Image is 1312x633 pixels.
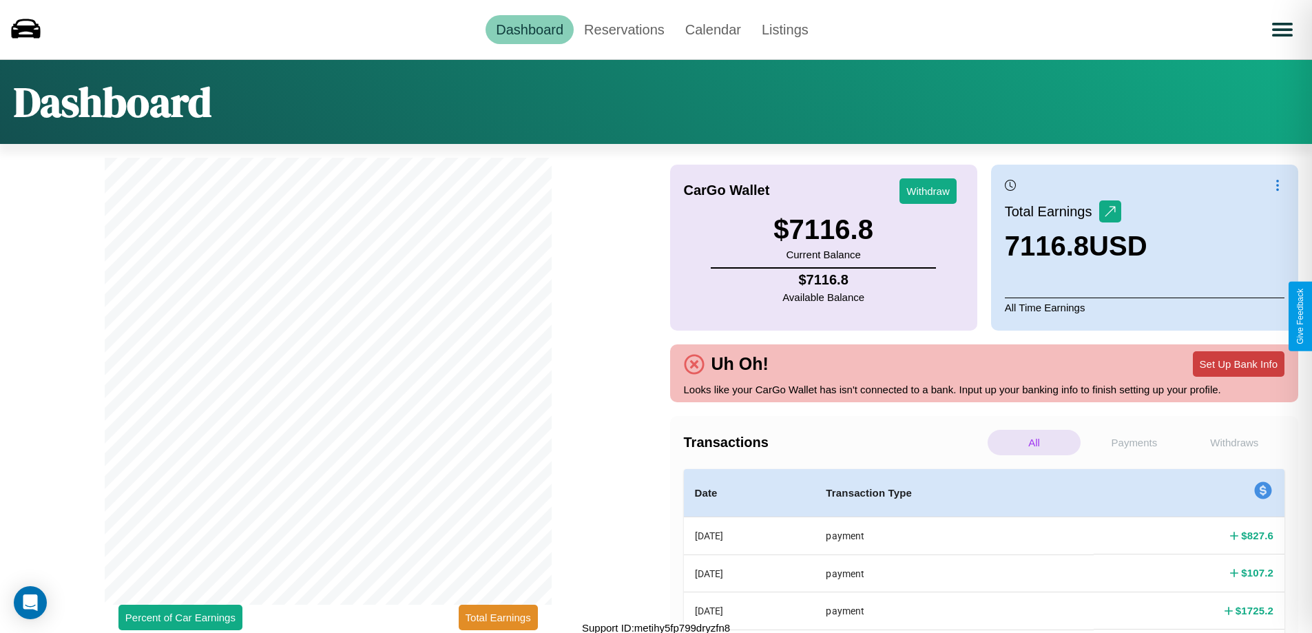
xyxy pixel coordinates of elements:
h3: $ 7116.8 [773,214,873,245]
h3: 7116.8 USD [1005,231,1147,262]
a: Reservations [574,15,675,44]
h4: Date [695,485,804,501]
h4: $ 107.2 [1241,565,1273,580]
h4: $ 827.6 [1241,528,1273,543]
button: Open menu [1263,10,1302,49]
th: payment [815,592,1094,630]
button: Percent of Car Earnings [118,605,242,630]
p: Total Earnings [1005,199,1099,224]
div: Open Intercom Messenger [14,586,47,619]
p: Payments [1087,430,1180,455]
button: Withdraw [899,178,957,204]
a: Calendar [675,15,751,44]
h1: Dashboard [14,74,211,130]
a: Listings [751,15,819,44]
th: [DATE] [684,517,815,555]
a: Dashboard [486,15,574,44]
th: payment [815,554,1094,592]
th: [DATE] [684,592,815,630]
button: Total Earnings [459,605,538,630]
p: Current Balance [773,245,873,264]
p: All Time Earnings [1005,298,1284,317]
h4: $ 1725.2 [1236,603,1273,618]
p: All [988,430,1081,455]
p: Available Balance [782,288,864,307]
th: [DATE] [684,554,815,592]
button: Set Up Bank Info [1193,351,1284,377]
h4: Transaction Type [826,485,1083,501]
h4: Uh Oh! [705,354,775,374]
h4: CarGo Wallet [684,183,770,198]
th: payment [815,517,1094,555]
p: Looks like your CarGo Wallet has isn't connected to a bank. Input up your banking info to finish ... [684,380,1285,399]
div: Give Feedback [1295,289,1305,344]
p: Withdraws [1188,430,1281,455]
h4: Transactions [684,435,984,450]
h4: $ 7116.8 [782,272,864,288]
